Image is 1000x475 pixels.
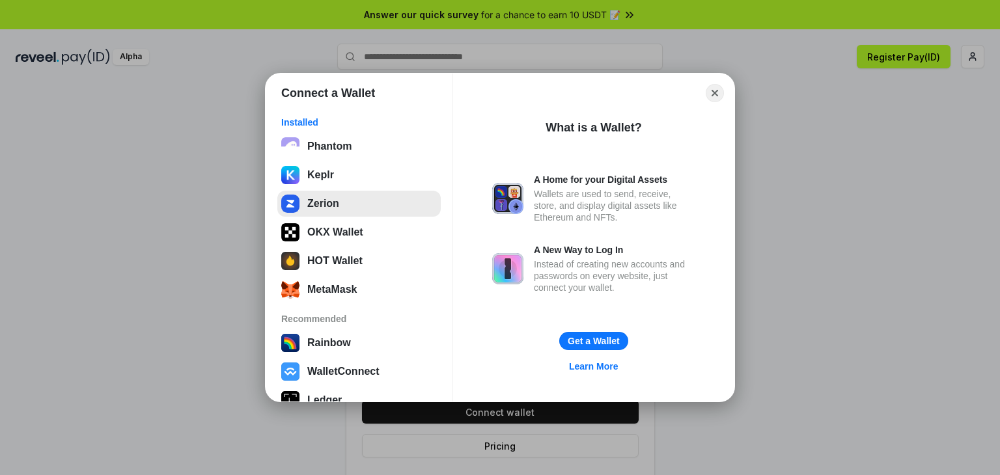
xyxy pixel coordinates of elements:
[281,280,299,299] img: svg+xml;base64,PHN2ZyB3aWR0aD0iMzUiIGhlaWdodD0iMzQiIHZpZXdCb3g9IjAgMCAzNSAzNCIgZmlsbD0ibm9uZSIgeG...
[307,366,380,377] div: WalletConnect
[281,391,299,409] img: svg+xml,%3Csvg%20xmlns%3D%22http%3A%2F%2Fwww.w3.org%2F2000%2Fsvg%22%20width%3D%2228%22%20height%3...
[277,330,441,356] button: Rainbow
[277,248,441,274] button: HOT Wallet
[281,313,437,325] div: Recommended
[281,223,299,241] img: 5VZ71FV6L7PA3gg3tXrdQ+DgLhC+75Wq3no69P3MC0NFQpx2lL04Ql9gHK1bRDjsSBIvScBnDTk1WrlGIZBorIDEYJj+rhdgn...
[307,337,351,349] div: Rainbow
[307,284,357,295] div: MetaMask
[307,141,352,152] div: Phantom
[281,116,437,128] div: Installed
[277,387,441,413] button: Ledger
[277,219,441,245] button: OKX Wallet
[281,195,299,213] img: svg+xml,%3Csvg%20xmlns%3D%22http%3A%2F%2Fwww.w3.org%2F2000%2Fsvg%22%20width%3D%22512%22%20height%...
[561,358,626,375] a: Learn More
[277,162,441,188] button: Keplr
[277,191,441,217] button: Zerion
[492,253,523,284] img: svg+xml,%3Csvg%20xmlns%3D%22http%3A%2F%2Fwww.w3.org%2F2000%2Fsvg%22%20fill%3D%22none%22%20viewBox...
[307,198,339,210] div: Zerion
[277,133,441,159] button: Phantom
[281,137,299,156] img: epq2vO3P5aLWl15yRS7Q49p1fHTx2Sgh99jU3kfXv7cnPATIVQHAx5oQs66JWv3SWEjHOsb3kKgmE5WNBxBId7C8gm8wEgOvz...
[307,394,342,406] div: Ledger
[307,255,363,267] div: HOT Wallet
[307,226,363,238] div: OKX Wallet
[534,258,695,293] div: Instead of creating new accounts and passwords on every website, just connect your wallet.
[307,169,334,181] div: Keplr
[546,120,641,135] div: What is a Wallet?
[281,166,299,184] img: ByMCUfJCc2WaAAAAAElFTkSuQmCC
[706,84,724,102] button: Close
[281,334,299,352] img: svg+xml,%3Csvg%20width%3D%22120%22%20height%3D%22120%22%20viewBox%3D%220%200%20120%20120%22%20fil...
[568,335,620,347] div: Get a Wallet
[277,277,441,303] button: MetaMask
[281,85,375,101] h1: Connect a Wallet
[281,362,299,381] img: svg+xml,%3Csvg%20width%3D%2228%22%20height%3D%2228%22%20viewBox%3D%220%200%2028%2028%22%20fill%3D...
[492,183,523,214] img: svg+xml,%3Csvg%20xmlns%3D%22http%3A%2F%2Fwww.w3.org%2F2000%2Fsvg%22%20fill%3D%22none%22%20viewBox...
[569,360,618,372] div: Learn More
[534,188,695,223] div: Wallets are used to send, receive, store, and display digital assets like Ethereum and NFTs.
[281,252,299,270] img: 8zcXD2M10WKU0JIAAAAASUVORK5CYII=
[277,359,441,385] button: WalletConnect
[559,332,628,350] button: Get a Wallet
[534,244,695,256] div: A New Way to Log In
[534,174,695,185] div: A Home for your Digital Assets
